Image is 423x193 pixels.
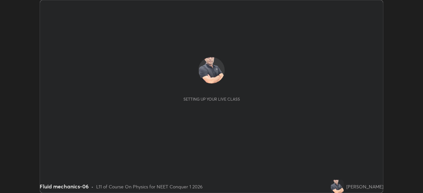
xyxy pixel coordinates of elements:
[330,180,344,193] img: 2cedd6bda10141d99be5a37104ce2ff3.png
[96,183,203,190] div: L11 of Course On Physics for NEET Conquer 1 2026
[198,57,225,83] img: 2cedd6bda10141d99be5a37104ce2ff3.png
[40,182,89,190] div: Fluid mechanics-06
[346,183,383,190] div: [PERSON_NAME]
[183,97,240,102] div: Setting up your live class
[91,183,94,190] div: •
